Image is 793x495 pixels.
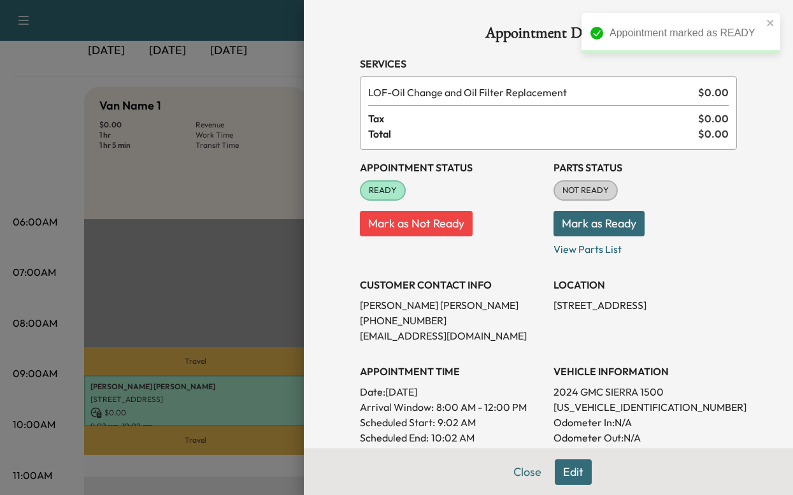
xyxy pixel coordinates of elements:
h3: Services [360,56,737,71]
h3: LOCATION [554,277,737,292]
p: [PERSON_NAME] [PERSON_NAME] [360,298,543,313]
span: $ 0.00 [698,111,729,126]
p: [EMAIL_ADDRESS][DOMAIN_NAME] [360,328,543,343]
p: Odometer In: N/A [554,415,737,430]
p: Date: [DATE] [360,384,543,399]
p: [PHONE_NUMBER] [360,313,543,328]
button: Mark as Ready [554,211,645,236]
span: $ 0.00 [698,126,729,141]
span: Oil Change and Oil Filter Replacement [368,85,693,100]
span: READY [361,184,404,197]
p: [US_VEHICLE_IDENTIFICATION_NUMBER] [554,399,737,415]
p: Duration: 60 minutes [360,445,543,461]
h1: Appointment Details [360,25,737,46]
p: Scheduled Start: [360,415,435,430]
span: $ 0.00 [698,85,729,100]
div: Appointment marked as READY [610,25,762,41]
span: Tax [368,111,698,126]
h3: CUSTOMER CONTACT INFO [360,277,543,292]
h3: Parts Status [554,160,737,175]
p: 10:02 AM [431,430,475,445]
p: 9:02 AM [438,415,476,430]
span: NOT READY [555,184,617,197]
button: Edit [555,459,592,485]
h3: VEHICLE INFORMATION [554,364,737,379]
p: [STREET_ADDRESS] [554,298,737,313]
p: View Parts List [554,236,737,257]
span: 8:00 AM - 12:00 PM [436,399,527,415]
span: Total [368,126,698,141]
h3: Appointment Status [360,160,543,175]
button: Mark as Not Ready [360,211,473,236]
button: Close [505,459,550,485]
p: Arrival Window: [360,399,543,415]
p: Odometer Out: N/A [554,430,737,445]
button: close [766,18,775,28]
h3: APPOINTMENT TIME [360,364,543,379]
p: 2024 GMC SIERRA 1500 [554,384,737,399]
p: Scheduled End: [360,430,429,445]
